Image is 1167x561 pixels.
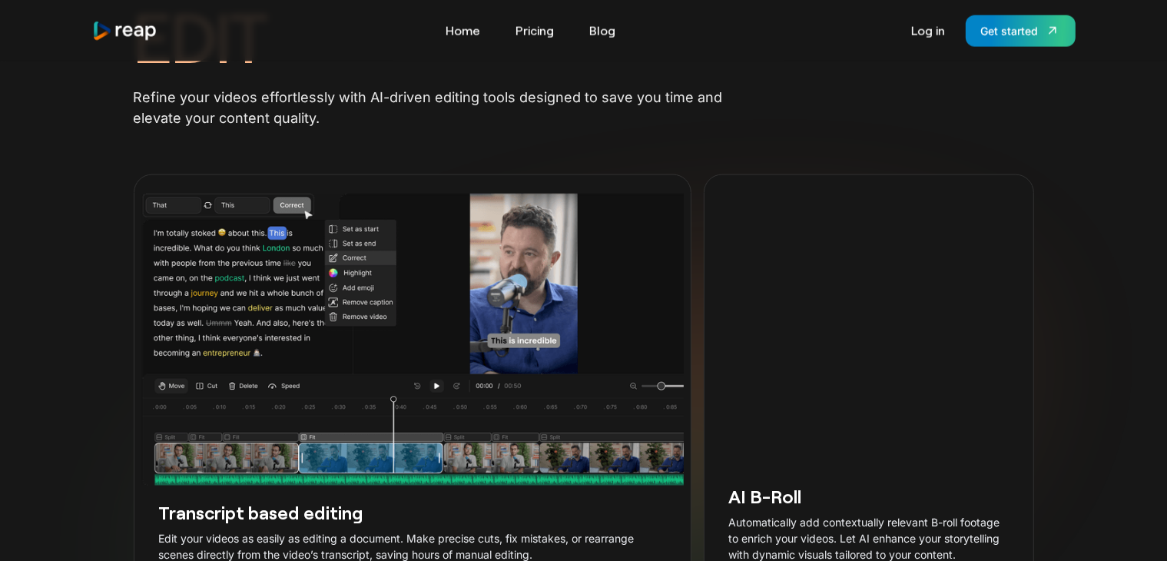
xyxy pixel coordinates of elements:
img: Transcript based editing [141,194,684,486]
a: Log in [904,18,953,43]
p: Refine your videos effortlessly with AI-driven editing tools designed to save you time and elevat... [134,87,757,128]
a: Get started [966,15,1076,47]
video: Your browser does not support the video tag. [705,194,1033,358]
h3: AI B-Roll [729,485,1009,509]
h3: Transcript based editing [159,501,666,525]
img: reap logo [92,21,158,41]
a: home [92,21,158,41]
div: Get started [981,23,1039,39]
a: Home [438,18,488,43]
a: Pricing [508,18,562,43]
a: Blog [582,18,623,43]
